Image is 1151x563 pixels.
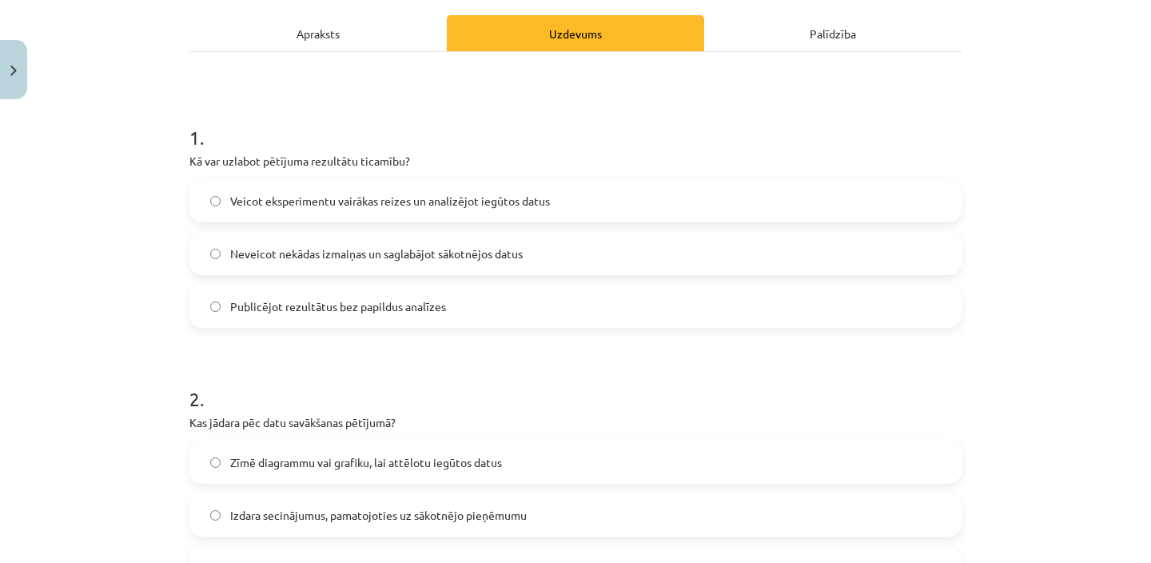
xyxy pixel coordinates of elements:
[210,457,221,468] input: Zīmē diagrammu vai grafiku, lai attēlotu iegūtos datus
[230,298,446,315] span: Publicējot rezultātus bez papildus analīzes
[210,196,221,206] input: Veicot eksperimentu vairākas reizes un analizējot iegūtos datus
[189,360,962,409] h1: 2 .
[447,15,704,51] div: Uzdevums
[230,507,527,524] span: Izdara secinājumus, pamatojoties uz sākotnējo pieņēmumu
[189,98,962,148] h1: 1 .
[10,66,17,76] img: icon-close-lesson-0947bae3869378f0d4975bcd49f059093ad1ed9edebbc8119c70593378902aed.svg
[704,15,962,51] div: Palīdzība
[230,454,502,471] span: Zīmē diagrammu vai grafiku, lai attēlotu iegūtos datus
[230,246,523,262] span: Neveicot nekādas izmaiņas un saglabājot sākotnējos datus
[210,301,221,312] input: Publicējot rezultātus bez papildus analīzes
[189,15,447,51] div: Apraksts
[210,249,221,259] input: Neveicot nekādas izmaiņas un saglabājot sākotnējos datus
[210,510,221,521] input: Izdara secinājumus, pamatojoties uz sākotnējo pieņēmumu
[189,153,962,170] p: Kā var uzlabot pētījuma rezultātu ticamību?
[230,193,550,210] span: Veicot eksperimentu vairākas reizes un analizējot iegūtos datus
[189,414,962,431] p: Kas jādara pēc datu savākšanas pētījumā?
